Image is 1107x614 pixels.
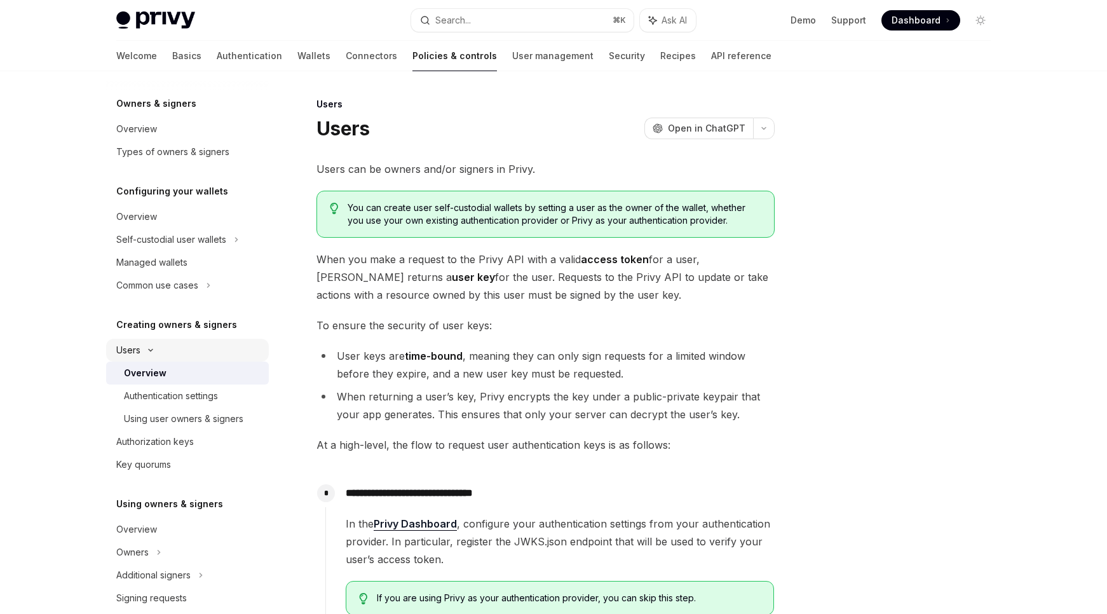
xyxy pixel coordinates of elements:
[316,347,775,383] li: User keys are , meaning they can only sign requests for a limited window before they expire, and ...
[116,522,157,537] div: Overview
[116,545,149,560] div: Owners
[316,98,775,111] div: Users
[106,385,269,407] a: Authentication settings
[970,10,991,31] button: Toggle dark mode
[831,14,866,27] a: Support
[106,453,269,476] a: Key quorums
[881,10,960,31] a: Dashboard
[316,317,775,334] span: To ensure the security of user keys:
[116,496,223,512] h5: Using owners & signers
[106,587,269,610] a: Signing requests
[346,41,397,71] a: Connectors
[116,590,187,606] div: Signing requests
[106,430,269,453] a: Authorization keys
[348,201,761,227] span: You can create user self-custodial wallets by setting a user as the owner of the wallet, whether ...
[412,41,497,71] a: Policies & controls
[116,568,191,583] div: Additional signers
[106,140,269,163] a: Types of owners & signers
[116,278,198,293] div: Common use cases
[640,9,696,32] button: Ask AI
[116,317,237,332] h5: Creating owners & signers
[116,184,228,199] h5: Configuring your wallets
[411,9,634,32] button: Search...⌘K
[106,407,269,430] a: Using user owners & signers
[116,457,171,472] div: Key quorums
[405,350,463,362] strong: time-bound
[106,362,269,385] a: Overview
[116,96,196,111] h5: Owners & signers
[581,253,649,266] strong: access token
[106,118,269,140] a: Overview
[316,250,775,304] span: When you make a request to the Privy API with a valid for a user, [PERSON_NAME] returns a for the...
[124,388,218,404] div: Authentication settings
[711,41,771,71] a: API reference
[116,41,157,71] a: Welcome
[106,251,269,274] a: Managed wallets
[124,365,166,381] div: Overview
[613,15,626,25] span: ⌘ K
[116,121,157,137] div: Overview
[106,205,269,228] a: Overview
[172,41,201,71] a: Basics
[116,232,226,247] div: Self-custodial user wallets
[316,160,775,178] span: Users can be owners and/or signers in Privy.
[330,203,339,214] svg: Tip
[106,518,269,541] a: Overview
[297,41,330,71] a: Wallets
[124,411,243,426] div: Using user owners & signers
[116,144,229,160] div: Types of owners & signers
[116,209,157,224] div: Overview
[660,41,696,71] a: Recipes
[892,14,941,27] span: Dashboard
[644,118,753,139] button: Open in ChatGPT
[116,255,187,270] div: Managed wallets
[217,41,282,71] a: Authentication
[316,388,775,423] li: When returning a user’s key, Privy encrypts the key under a public-private keypair that your app ...
[512,41,594,71] a: User management
[346,515,774,568] span: In the , configure your authentication settings from your authentication provider. In particular,...
[791,14,816,27] a: Demo
[374,517,457,531] a: Privy Dashboard
[609,41,645,71] a: Security
[435,13,471,28] div: Search...
[116,11,195,29] img: light logo
[662,14,687,27] span: Ask AI
[377,592,761,604] span: If you are using Privy as your authentication provider, you can skip this step.
[668,122,745,135] span: Open in ChatGPT
[116,343,140,358] div: Users
[452,271,495,283] strong: user key
[316,436,775,454] span: At a high-level, the flow to request user authentication keys is as follows:
[116,434,194,449] div: Authorization keys
[316,117,369,140] h1: Users
[359,593,368,604] svg: Tip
